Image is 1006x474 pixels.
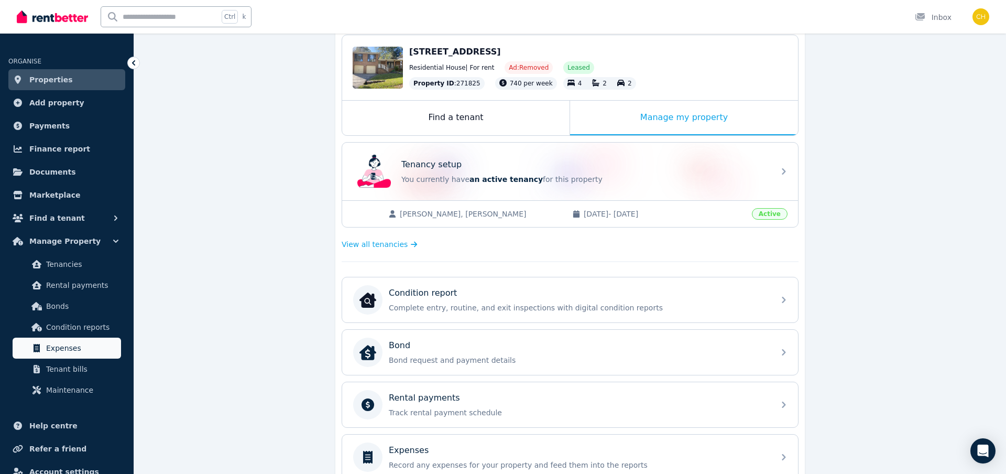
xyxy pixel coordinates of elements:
a: Expenses [13,338,121,359]
span: Documents [29,166,76,178]
p: Track rental payment schedule [389,407,768,418]
div: Manage my property [570,101,798,135]
a: BondBondBond request and payment details [342,330,798,375]
span: Residential House | For rent [409,63,494,72]
a: Finance report [8,138,125,159]
p: Complete entry, routine, and exit inspections with digital condition reports [389,303,768,313]
span: Finance report [29,143,90,155]
span: Find a tenant [29,212,85,224]
p: Bond request and payment details [389,355,768,365]
span: Manage Property [29,235,101,247]
p: Rental payments [389,392,460,404]
span: Marketplace [29,189,80,201]
div: Inbox [915,12,952,23]
span: 2 [628,80,632,87]
span: 2 [603,80,607,87]
a: Marketplace [8,185,125,206]
span: Property ID [413,79,454,88]
span: Ctrl [222,10,238,24]
span: Bonds [46,300,117,313]
span: Condition reports [46,321,117,333]
span: Tenancies [46,258,117,271]
span: Properties [29,73,73,86]
a: Condition reportCondition reportComplete entry, routine, and exit inspections with digital condit... [342,277,798,322]
p: Condition report [389,287,457,299]
a: Tenancy setupTenancy setupYou currently havean active tenancyfor this property [342,143,798,200]
button: Find a tenant [8,208,125,229]
span: k [242,13,246,21]
a: Refer a friend [8,438,125,459]
span: ORGANISE [8,58,41,65]
div: Find a tenant [342,101,570,135]
span: Tenant bills [46,363,117,375]
span: Ad: Removed [509,63,549,72]
p: Bond [389,339,410,352]
img: Bond [359,344,376,361]
a: Payments [8,115,125,136]
a: Properties [8,69,125,90]
span: 4 [578,80,582,87]
span: Expenses [46,342,117,354]
span: 740 per week [510,80,553,87]
a: Rental paymentsTrack rental payment schedule [342,382,798,427]
a: Condition reports [13,317,121,338]
span: Payments [29,120,70,132]
div: Open Intercom Messenger [970,438,996,464]
img: RentBetter [17,9,88,25]
a: Help centre [8,415,125,436]
a: Bonds [13,296,121,317]
div: : 271825 [409,77,485,90]
span: [STREET_ADDRESS] [409,47,501,57]
p: Record any expenses for your property and feed them into the reports [389,460,768,470]
span: Add property [29,96,84,109]
img: Tenancy setup [357,155,391,188]
img: Condition report [359,292,376,308]
span: View all tenancies [342,239,408,250]
p: Expenses [389,444,429,457]
a: Maintenance [13,380,121,401]
a: Documents [8,161,125,182]
span: Maintenance [46,384,117,396]
p: You currently have for this property [401,174,768,185]
span: Rental payments [46,279,117,292]
span: [DATE] - [DATE] [584,209,746,219]
a: Tenant bills [13,359,121,380]
img: Chris Haddrill [972,8,989,25]
span: Help centre [29,419,78,432]
button: Manage Property [8,231,125,252]
span: Refer a friend [29,443,86,455]
a: Add property [8,92,125,113]
span: Leased [567,63,589,72]
a: Tenancies [13,254,121,275]
span: [PERSON_NAME], [PERSON_NAME] [400,209,562,219]
span: an active tenancy [469,175,543,184]
a: View all tenancies [342,239,418,250]
p: Tenancy setup [401,158,462,171]
span: Active [752,208,788,220]
a: Rental payments [13,275,121,296]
